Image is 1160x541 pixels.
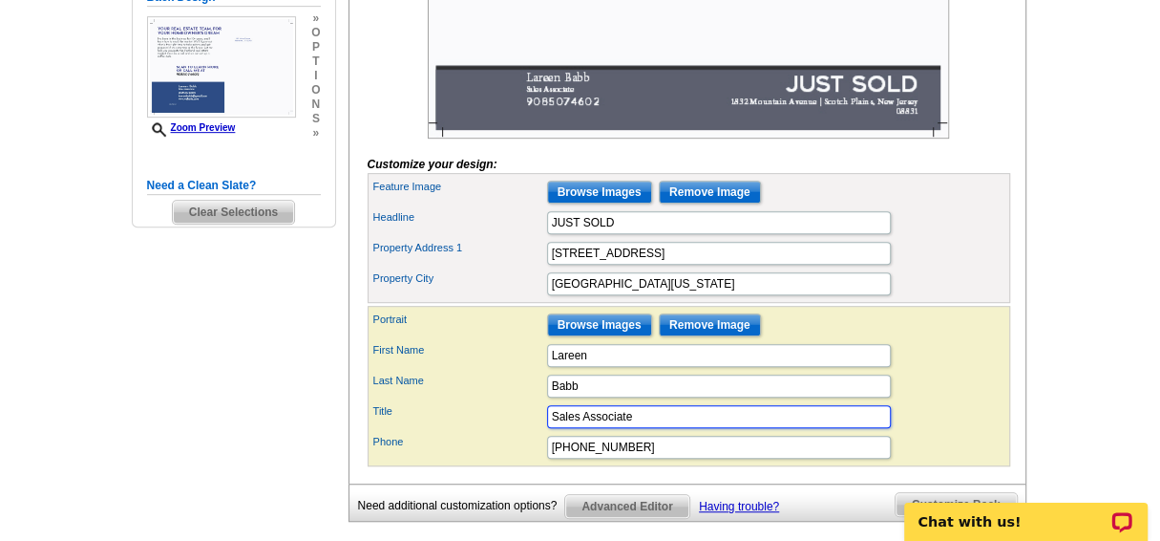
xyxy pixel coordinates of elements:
span: » [311,126,320,141]
a: Zoom Preview [147,122,236,133]
a: Having trouble? [699,500,779,513]
label: First Name [373,342,545,358]
a: Advanced Editor [564,494,689,519]
label: Property Address 1 [373,240,545,256]
span: » [311,11,320,26]
span: s [311,112,320,126]
input: Browse Images [547,314,652,336]
span: o [311,83,320,97]
i: Customize your design: [368,158,497,171]
span: p [311,40,320,54]
label: Last Name [373,373,545,389]
iframe: LiveChat chat widget [892,481,1160,541]
input: Browse Images [547,181,652,204]
input: Remove Image [659,181,761,204]
label: Headline [373,209,545,226]
h5: Need a Clean Slate? [147,177,321,195]
img: Z18887311_00001_2.jpg [147,16,296,118]
span: n [311,97,320,112]
span: Clear Selections [173,201,294,224]
label: Title [373,403,545,420]
label: Phone [373,434,545,450]
span: t [311,54,320,69]
span: o [311,26,320,40]
label: Property City [373,270,545,287]
label: Portrait [373,312,545,328]
div: Need additional customization options? [358,494,565,518]
label: Feature Image [373,179,545,195]
input: Remove Image [659,314,761,336]
span: i [311,69,320,83]
span: Advanced Editor [565,495,688,518]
